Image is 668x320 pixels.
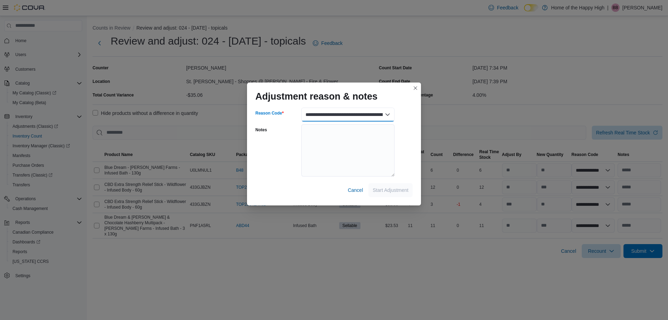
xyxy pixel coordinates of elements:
h1: Adjustment reason & notes [255,91,377,102]
span: Start Adjustment [373,187,408,194]
button: Closes this modal window [411,84,420,92]
button: Cancel [345,183,366,197]
label: Notes [255,127,267,133]
button: Start Adjustment [368,183,413,197]
span: Cancel [348,187,363,194]
label: Reason Code [255,110,284,116]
